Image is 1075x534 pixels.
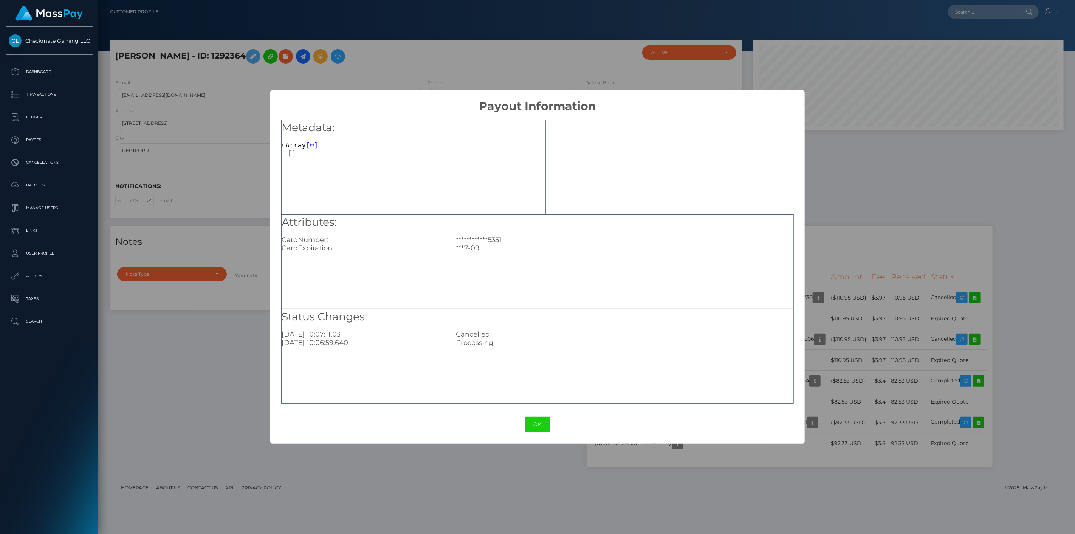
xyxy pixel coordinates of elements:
[276,338,450,347] div: [DATE] 10:06:59.640
[285,141,306,149] span: Array
[306,141,310,149] span: [
[6,37,93,44] span: Checkmate Gaming LLC
[450,330,799,338] div: Cancelled
[525,417,550,432] button: OK
[9,248,90,259] p: User Profile
[9,293,90,304] p: Taxes
[314,141,318,149] span: ]
[9,316,90,327] p: Search
[276,330,450,338] div: [DATE] 10:07:11.031
[9,202,90,214] p: Manage Users
[9,225,90,236] p: Links
[9,180,90,191] p: Batches
[9,112,90,123] p: Ledger
[9,134,90,146] p: Payees
[9,34,22,47] img: Checkmate Gaming LLC
[282,215,793,230] h5: Attributes:
[276,244,450,252] div: CardExpiration:
[310,141,314,149] span: 0
[282,309,793,324] h5: Status Changes:
[270,90,804,113] h2: Payout Information
[450,338,799,347] div: Processing
[276,236,450,244] div: CardNumber:
[15,6,83,21] img: MassPay Logo
[9,270,90,282] p: API Keys
[282,120,545,135] h5: Metadata:
[9,89,90,100] p: Transactions
[9,66,90,78] p: Dashboard
[9,157,90,168] p: Cancellations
